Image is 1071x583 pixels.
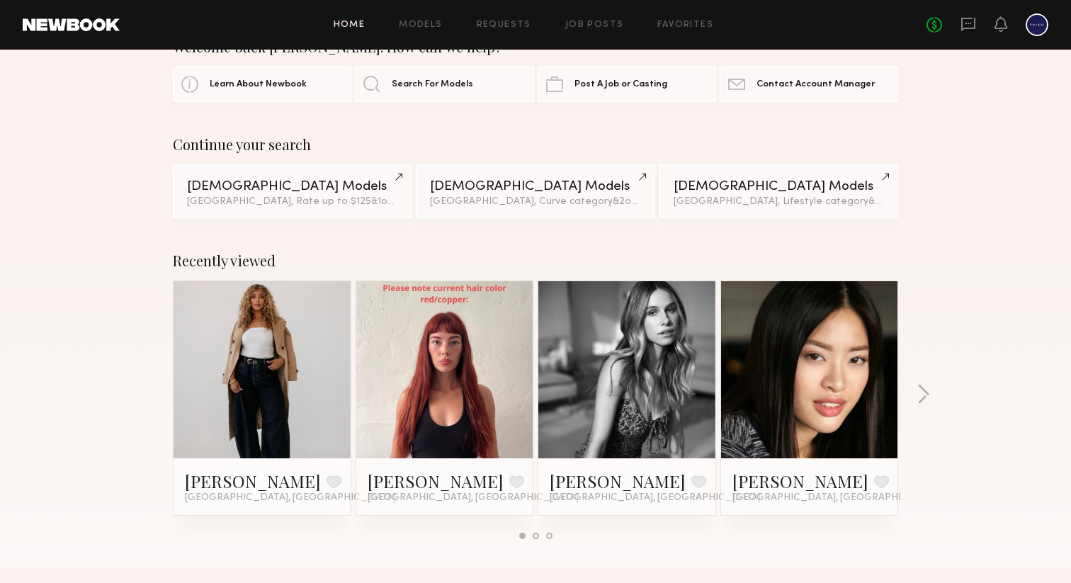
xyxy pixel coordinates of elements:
div: [DEMOGRAPHIC_DATA] Models [187,180,397,193]
div: Welcome back [PERSON_NAME]! How can we help? [173,38,898,55]
a: [PERSON_NAME] [732,470,868,492]
a: Home [334,21,365,30]
div: [GEOGRAPHIC_DATA], Rate up to $125 [187,197,397,207]
a: Contact Account Manager [720,67,898,102]
a: [DEMOGRAPHIC_DATA] Models[GEOGRAPHIC_DATA], Curve category&2other filters [416,164,654,218]
span: [GEOGRAPHIC_DATA], [GEOGRAPHIC_DATA] [732,492,943,504]
span: & 2 other filter s [613,197,681,206]
div: Continue your search [173,136,898,153]
span: [GEOGRAPHIC_DATA], [GEOGRAPHIC_DATA] [368,492,579,504]
a: Job Posts [565,21,624,30]
span: Post A Job or Casting [574,80,667,89]
span: Contact Account Manager [756,80,875,89]
a: Models [399,21,442,30]
a: [PERSON_NAME] [550,470,686,492]
span: & 1 other filter [371,197,432,206]
a: Search For Models [355,67,533,102]
a: Learn About Newbook [173,67,351,102]
div: [GEOGRAPHIC_DATA], Curve category [430,197,640,207]
a: [PERSON_NAME] [368,470,504,492]
a: Favorites [657,21,713,30]
a: [DEMOGRAPHIC_DATA] Models[GEOGRAPHIC_DATA], Lifestyle category&2other filters [659,164,898,218]
a: [DEMOGRAPHIC_DATA] Models[GEOGRAPHIC_DATA], Rate up to $125&1other filter [173,164,412,218]
div: [DEMOGRAPHIC_DATA] Models [430,180,640,193]
span: & 2 other filter s [868,197,936,206]
div: Recently viewed [173,252,898,269]
a: [PERSON_NAME] [185,470,321,492]
span: Search For Models [392,80,473,89]
div: [GEOGRAPHIC_DATA], Lifestyle category [674,197,884,207]
a: Requests [477,21,531,30]
div: [DEMOGRAPHIC_DATA] Models [674,180,884,193]
span: [GEOGRAPHIC_DATA], [GEOGRAPHIC_DATA] [185,492,396,504]
a: Post A Job or Casting [538,67,716,102]
span: [GEOGRAPHIC_DATA], [GEOGRAPHIC_DATA] [550,492,761,504]
span: Learn About Newbook [210,80,307,89]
